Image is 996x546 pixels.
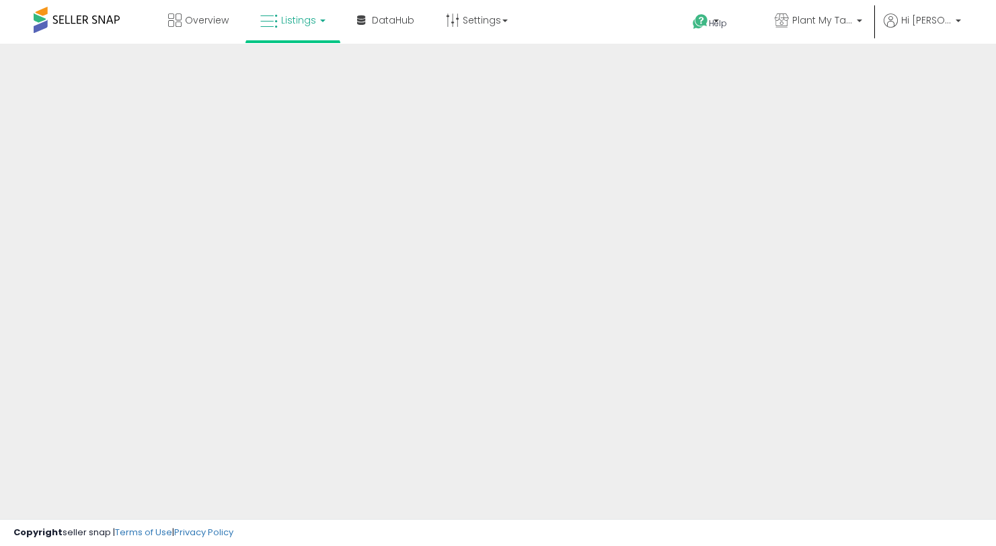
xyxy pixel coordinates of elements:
a: Terms of Use [115,526,172,539]
div: seller snap | | [13,526,233,539]
i: Get Help [692,13,709,30]
span: Plant My Tank [792,13,853,27]
span: Hi [PERSON_NAME] [901,13,952,27]
strong: Copyright [13,526,63,539]
span: Help [709,17,727,29]
span: Overview [185,13,229,27]
a: Hi [PERSON_NAME] [884,13,961,44]
span: Listings [281,13,316,27]
a: Help [682,3,753,44]
a: Privacy Policy [174,526,233,539]
span: DataHub [372,13,414,27]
